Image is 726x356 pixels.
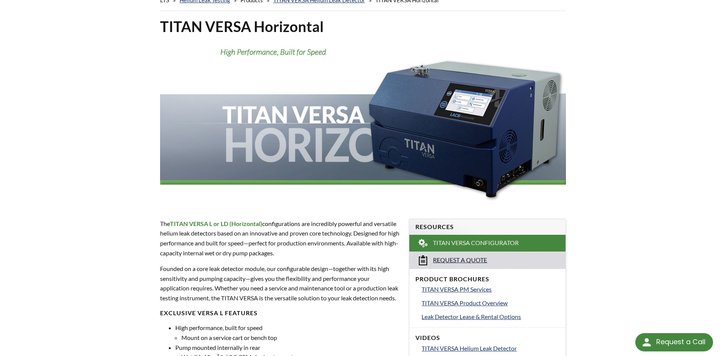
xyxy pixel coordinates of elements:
[421,299,508,306] span: TITAN VERSA Product Overview
[421,284,559,294] a: TITAN VERSA PM Services
[415,334,559,342] h4: Videos
[409,252,566,269] a: Request a Quote
[415,275,559,283] h4: Product Brochures
[160,309,400,317] h4: EXCLUSIVE VERSA L FEATURES
[160,219,400,258] p: The configurations are incredibly powerful and versatile helium leak detectors based on an innova...
[409,235,566,252] a: TITAN VERSA Configurator
[160,42,566,204] img: TITAN VERSA Horizontal header
[421,285,492,293] span: TITAN VERSA PM Services
[421,298,559,308] a: TITAN VERSA Product Overview
[170,220,262,227] strong: TITAN VERSA L or LD (Horizontal)
[421,313,521,320] span: Leak Detector Lease & Rental Options
[181,333,400,343] li: Mount on a service cart or bench top
[160,17,566,36] h1: TITAN VERSA Horizontal
[160,264,400,303] p: Founded on a core leak detector module, our configurable design—together with its high sensitivit...
[415,223,559,231] h4: Resources
[433,239,519,247] span: TITAN VERSA Configurator
[635,333,713,351] div: Request a Call
[433,256,487,264] span: Request a Quote
[421,343,559,353] a: TITAN VERSA Helium Leak Detector
[421,345,517,352] span: TITAN VERSA Helium Leak Detector
[641,336,653,348] img: round button
[421,312,559,322] a: Leak Detector Lease & Rental Options
[656,333,705,351] div: Request a Call
[175,323,400,342] li: High performance, built for speed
